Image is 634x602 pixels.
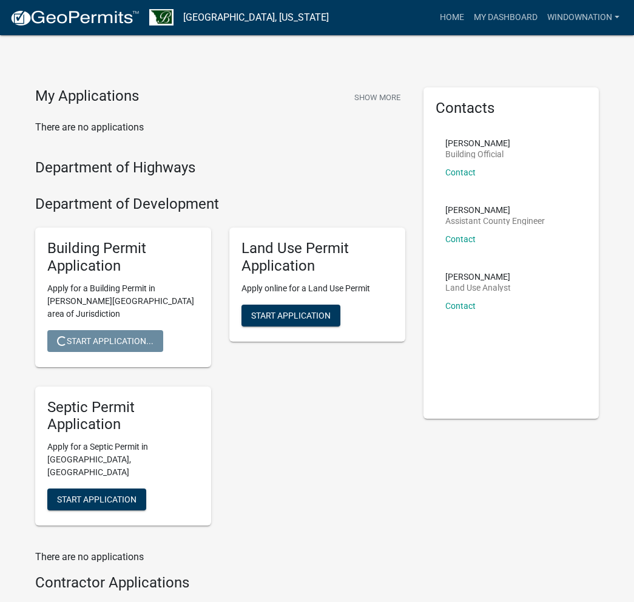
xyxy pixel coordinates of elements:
h4: Department of Development [35,195,405,213]
a: Contact [445,234,476,244]
p: There are no applications [35,550,405,564]
p: [PERSON_NAME] [445,206,545,214]
p: Apply online for a Land Use Permit [241,282,393,295]
wm-workflow-list-section: Contractor Applications [35,574,405,597]
button: Start Application... [47,330,163,352]
span: Start Application [251,310,331,320]
h5: Building Permit Application [47,240,199,275]
button: Start Application [47,489,146,510]
img: Benton County, Minnesota [149,9,174,25]
p: [PERSON_NAME] [445,272,511,281]
p: Land Use Analyst [445,283,511,292]
button: Start Application [241,305,340,326]
a: Home [435,6,469,29]
p: Building Official [445,150,510,158]
p: Apply for a Building Permit in [PERSON_NAME][GEOGRAPHIC_DATA] area of Jurisdiction [47,282,199,320]
button: Show More [349,87,405,107]
span: Start Application... [57,336,153,345]
p: [PERSON_NAME] [445,139,510,147]
a: [GEOGRAPHIC_DATA], [US_STATE] [183,7,329,28]
a: My Dashboard [469,6,542,29]
h4: Contractor Applications [35,574,405,592]
p: Assistant County Engineer [445,217,545,225]
h4: My Applications [35,87,139,106]
p: There are no applications [35,120,405,135]
a: Contact [445,167,476,177]
span: Start Application [57,495,137,504]
h4: Department of Highways [35,159,405,177]
h5: Septic Permit Application [47,399,199,434]
h5: Contacts [436,100,587,117]
p: Apply for a Septic Permit in [GEOGRAPHIC_DATA], [GEOGRAPHIC_DATA] [47,441,199,479]
a: Contact [445,301,476,311]
h5: Land Use Permit Application [241,240,393,275]
a: Windownation [542,6,624,29]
